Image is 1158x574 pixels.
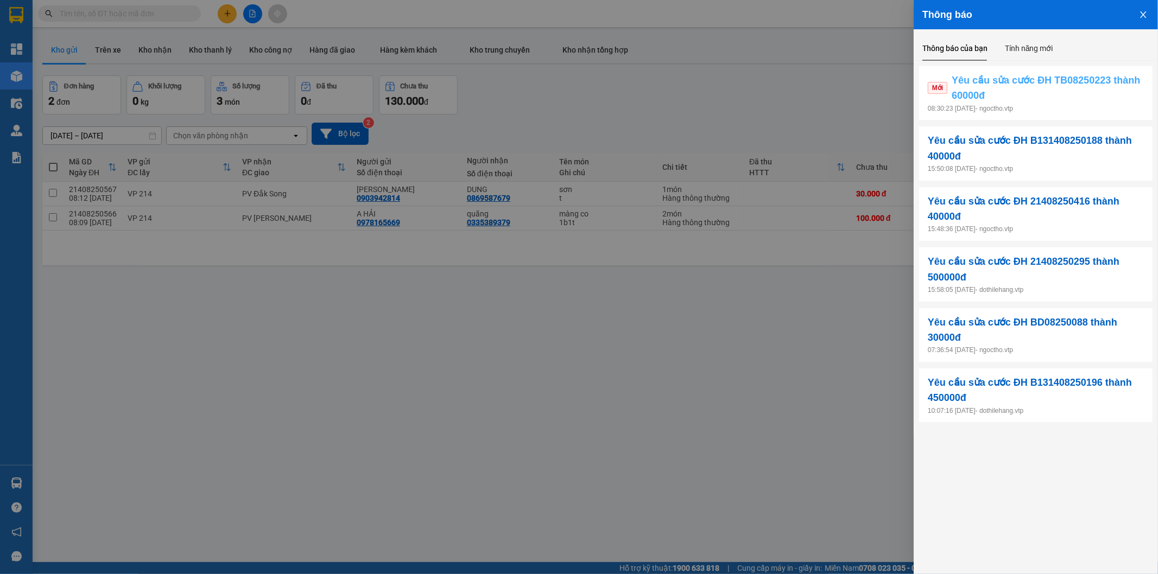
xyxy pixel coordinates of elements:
span: Yêu cầu sửa cước ĐH BD08250088 thành 30000đ [928,315,1144,346]
span: close [1139,10,1148,19]
p: 15:50:08 [DATE] - ngoctho.vtp [928,164,1144,174]
p: 15:58:05 [DATE] - dothilehang.vtp [928,285,1144,295]
p: 15:48:36 [DATE] - ngoctho.vtp [928,224,1144,234]
span: Yêu cầu sửa cước ĐH 21408250295 thành 500000đ [928,254,1144,285]
span: Yêu cầu sửa cước ĐH 21408250416 thành 40000đ [928,194,1144,225]
p: 07:36:54 [DATE] - ngoctho.vtp [928,345,1144,355]
div: Tính năng mới [1005,42,1053,54]
p: 10:07:16 [DATE] - dothilehang.vtp [928,406,1144,416]
span: Yêu cầu sửa cước ĐH TB08250223 thành 60000đ [952,73,1144,104]
span: Yêu cầu sửa cước ĐH B131408250188 thành 40000đ [928,133,1144,164]
span: Yêu cầu sửa cước ĐH B131408250196 thành 450000đ [928,375,1144,406]
div: Thông báo [922,9,1149,21]
span: Mới [928,82,947,94]
div: Thông báo của bạn [922,42,988,54]
p: 08:30:23 [DATE] - ngoctho.vtp [928,104,1144,114]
